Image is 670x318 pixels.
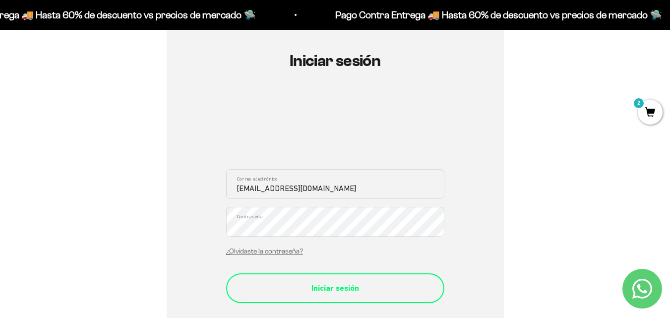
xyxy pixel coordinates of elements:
[226,52,444,69] h1: Iniciar sesión
[226,98,444,157] iframe: Social Login Buttons
[633,97,645,109] mark: 2
[305,7,632,23] p: Pago Contra Entrega 🚚 Hasta 60% de descuento vs precios de mercado 🛸
[226,248,303,255] a: ¿Olvidaste la contraseña?
[226,273,444,303] button: Iniciar sesión
[246,282,425,295] div: Iniciar sesión
[638,108,663,119] a: 2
